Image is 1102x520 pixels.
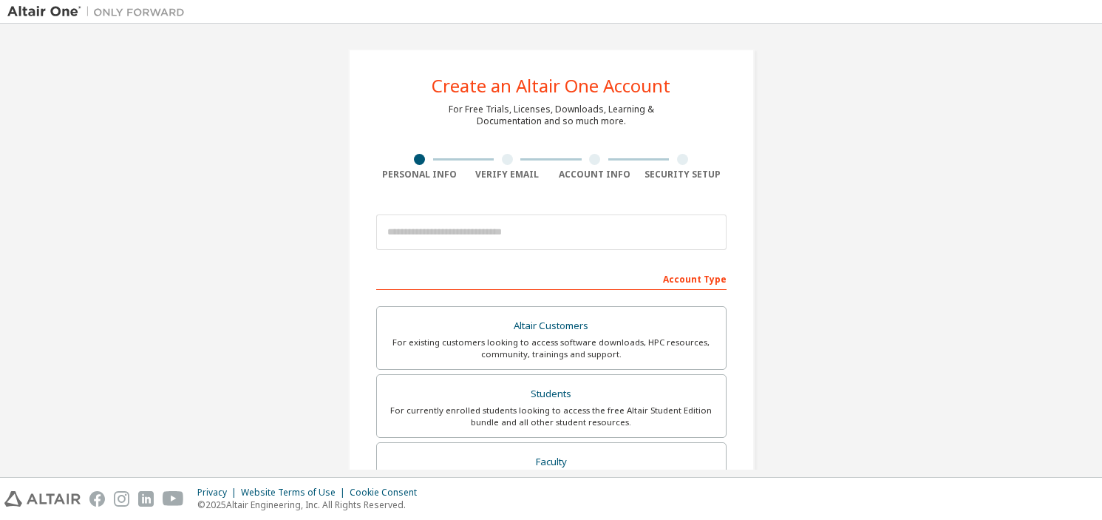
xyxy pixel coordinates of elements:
[449,104,654,127] div: For Free Trials, Licenses, Downloads, Learning & Documentation and so much more.
[432,77,670,95] div: Create an Altair One Account
[639,169,727,180] div: Security Setup
[4,491,81,507] img: altair_logo.svg
[197,499,426,511] p: © 2025 Altair Engineering, Inc. All Rights Reserved.
[386,405,717,428] div: For currently enrolled students looking to access the free Altair Student Edition bundle and all ...
[376,169,464,180] div: Personal Info
[138,491,154,507] img: linkedin.svg
[386,337,717,360] div: For existing customers looking to access software downloads, HPC resources, community, trainings ...
[463,169,551,180] div: Verify Email
[386,452,717,473] div: Faculty
[386,316,717,337] div: Altair Customers
[89,491,105,507] img: facebook.svg
[551,169,639,180] div: Account Info
[350,487,426,499] div: Cookie Consent
[7,4,192,19] img: Altair One
[386,384,717,405] div: Students
[376,266,727,290] div: Account Type
[163,491,184,507] img: youtube.svg
[114,491,129,507] img: instagram.svg
[241,487,350,499] div: Website Terms of Use
[197,487,241,499] div: Privacy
